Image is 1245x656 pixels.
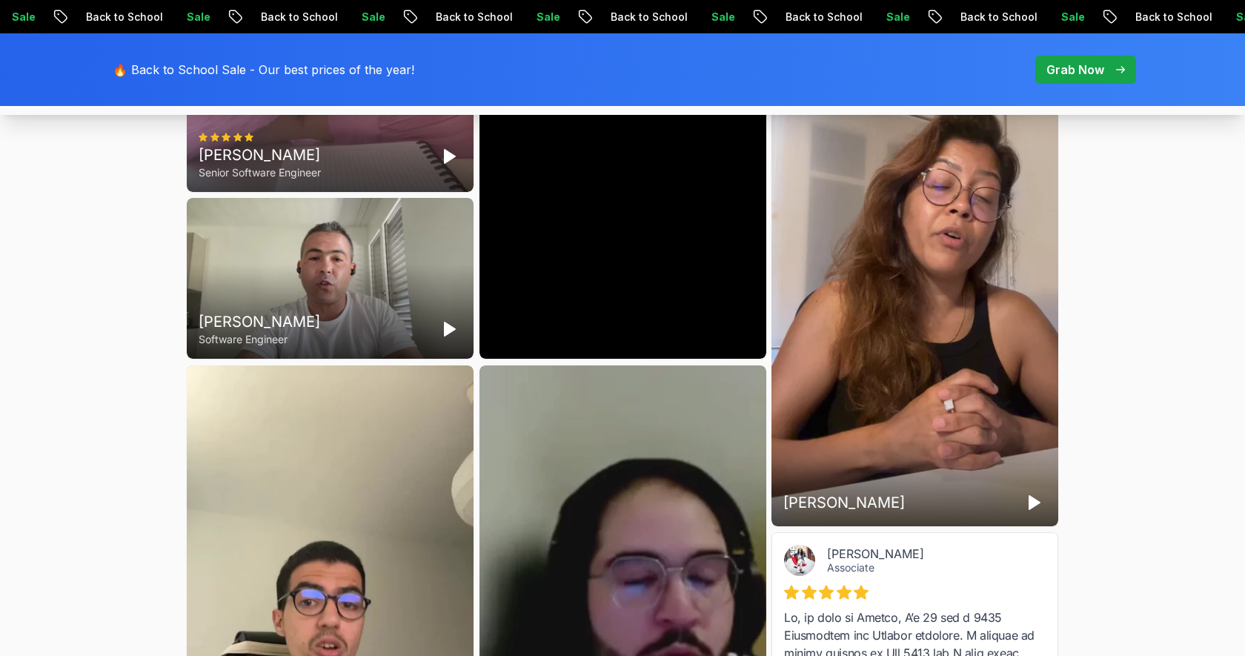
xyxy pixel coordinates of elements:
[56,10,157,24] p: Back to School
[231,10,332,24] p: Back to School
[507,10,554,24] p: Sale
[827,546,1022,561] div: [PERSON_NAME]
[199,311,320,332] div: [PERSON_NAME]
[406,10,507,24] p: Back to School
[682,10,729,24] p: Sale
[438,317,462,341] button: Play
[1106,10,1206,24] p: Back to School
[157,10,205,24] p: Sale
[1032,10,1079,24] p: Sale
[756,10,857,24] p: Back to School
[113,61,414,79] p: 🔥 Back to School Sale - Our best prices of the year!
[199,332,320,347] div: Software Engineer
[931,10,1032,24] p: Back to School
[1023,491,1046,514] button: Play
[783,492,905,513] div: [PERSON_NAME]
[1046,61,1104,79] p: Grab Now
[827,561,1022,574] div: Associate
[581,10,682,24] p: Back to School
[784,545,815,576] img: Bianca Navey avatar
[199,165,321,180] div: Senior Software Engineer
[332,10,379,24] p: Sale
[857,10,904,24] p: Sale
[199,145,321,165] div: [PERSON_NAME]
[438,145,462,168] button: Play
